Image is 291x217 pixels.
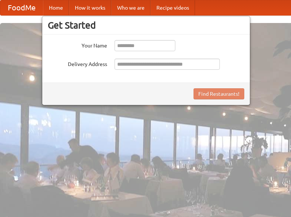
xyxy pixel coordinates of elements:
[43,0,69,15] a: Home
[48,40,107,49] label: Your Name
[194,88,244,99] button: Find Restaurants!
[111,0,151,15] a: Who we are
[48,59,107,68] label: Delivery Address
[0,0,43,15] a: FoodMe
[48,20,244,31] h3: Get Started
[69,0,111,15] a: How it works
[151,0,195,15] a: Recipe videos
